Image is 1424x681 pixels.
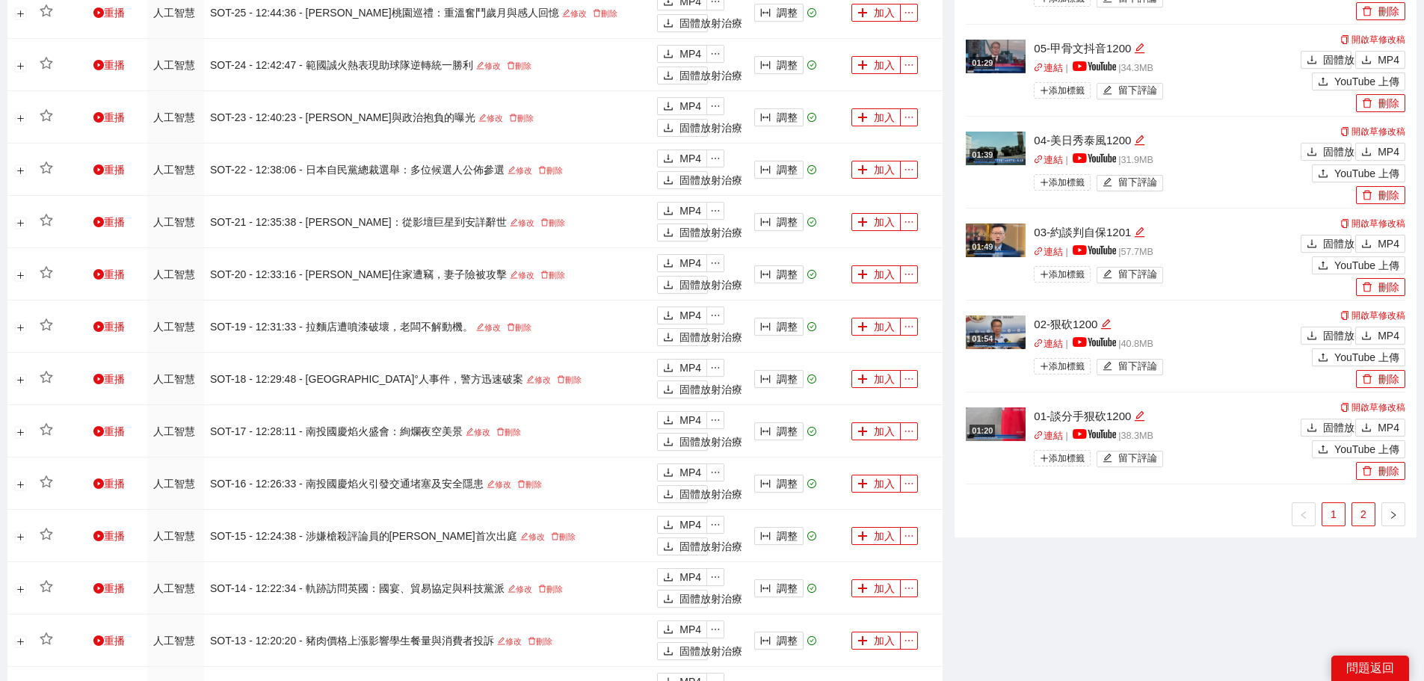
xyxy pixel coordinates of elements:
[857,321,868,333] span: 加
[707,258,724,268] span: 省略
[93,60,104,70] span: 遊戲圈
[851,213,901,231] button: 加加入
[104,321,125,333] font: 重播
[760,60,771,72] span: 列寬
[777,164,798,176] font: 調整
[1361,55,1372,67] span: 下載
[851,370,901,388] button: 加加入
[657,254,707,272] button: 下載MP4
[1355,235,1405,253] button: 下載MP4
[857,164,868,176] span: 加
[1034,247,1063,257] a: 關聯連結
[93,112,104,123] span: 遊戲圈
[706,359,724,377] button: 省略
[540,218,549,227] span: 刪除
[679,17,742,29] font: 固體放射治療
[663,415,674,427] span: 下載
[900,265,918,283] button: 省略
[857,7,868,19] span: 加
[1351,218,1405,229] font: 開啟草修改稿
[93,217,104,227] span: 遊戲圈
[657,380,708,398] button: 下載固體放射治療
[1361,147,1372,158] span: 下載
[706,306,724,324] button: 省略
[104,216,125,228] font: 重播
[1355,143,1405,161] button: 下載MP4
[1301,143,1351,161] button: 下載固體放射治療
[679,383,742,395] font: 固體放射治療
[706,254,724,272] button: 省略
[966,40,1026,73] img: 0ef70397-cb81-4661-97fb-0d1361a0208e.jpg
[601,9,617,18] font: 刪除
[679,100,701,112] font: MP4
[1318,260,1328,272] span: 上傳
[1134,227,1145,238] span: 編輯
[706,97,724,115] button: 省略
[487,114,503,123] font: 修改
[760,217,771,229] span: 列寬
[851,56,901,74] button: 加加入
[657,97,707,115] button: 下載MP4
[1134,407,1145,425] div: 編輯
[1312,348,1405,366] button: 上傳YouTube 上傳
[549,218,565,227] font: 刪除
[679,122,742,134] font: 固體放射治療
[777,268,798,280] font: 調整
[1340,35,1349,44] span: 複製
[754,318,804,336] button: 列寬調整
[707,206,724,216] span: 省略
[507,323,515,331] span: 刪除
[1307,238,1317,250] span: 下載
[777,321,798,333] font: 調整
[657,171,708,189] button: 下載固體放射治療
[1301,419,1351,437] button: 下載固體放射治療
[1356,94,1405,112] button: 刪除刪除
[900,108,918,126] button: 省略
[1361,238,1372,250] span: 下載
[515,61,531,70] font: 刪除
[476,323,484,331] span: 編輯
[15,7,27,19] button: 展開行
[706,202,724,220] button: 省略
[760,7,771,19] span: 列寬
[657,359,707,377] button: 下載MP4
[1318,352,1328,364] span: 上傳
[663,70,674,82] span: 下載
[663,384,674,396] span: 下載
[657,306,707,324] button: 下載MP4
[15,60,27,72] button: 展開行
[1097,175,1163,191] button: 編輯留下評論
[562,9,570,17] span: 編輯
[679,48,701,60] font: MP4
[663,153,674,165] span: 下載
[104,111,125,123] font: 重播
[15,164,27,176] button: 展開行
[1073,337,1116,347] img: yt_logo_rgb_light.a676ea31.png
[557,375,565,383] span: 刪除
[679,309,701,321] font: MP4
[857,112,868,124] span: 加
[874,268,895,280] font: 加入
[1312,164,1405,182] button: 上傳YouTube 上傳
[1356,186,1405,204] button: 刪除刪除
[901,112,917,123] span: 省略
[1351,126,1405,137] font: 開啟草修改稿
[874,321,895,333] font: 加入
[966,407,1026,441] img: 3beadc3a-eced-44b4-81ec-0e0cd6f52502.jpg
[972,58,993,67] font: 01:29
[534,375,551,384] font: 修改
[874,111,895,123] font: 加入
[1378,146,1399,158] font: MP4
[1378,54,1399,66] font: MP4
[1356,2,1405,20] button: 刪除刪除
[900,161,918,179] button: 省略
[901,7,917,18] span: 省略
[518,271,534,280] font: 修改
[1118,177,1157,188] font: 留下評論
[760,164,771,176] span: 列寬
[15,374,27,386] button: 展開行
[1351,310,1405,321] font: 開啟草修改稿
[1334,76,1399,87] font: YouTube 上傳
[1134,224,1145,241] div: 編輯
[1362,190,1372,202] span: 刪除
